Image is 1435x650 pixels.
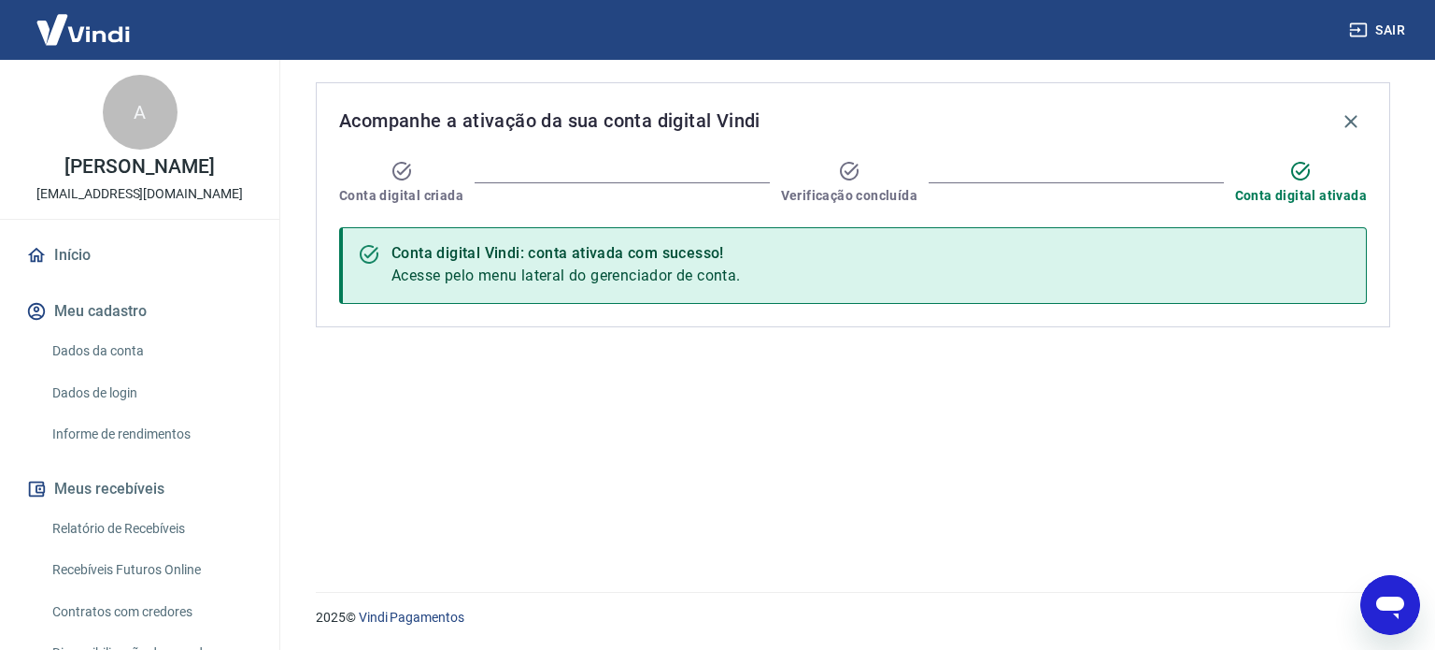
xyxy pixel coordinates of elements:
[316,608,1390,628] p: 2025 ©
[1360,575,1420,635] iframe: Botão para abrir a janela de mensagens
[781,186,917,205] span: Verificação concluída
[45,551,257,589] a: Recebíveis Futuros Online
[391,242,741,265] div: Conta digital Vindi: conta ativada com sucesso!
[22,235,257,276] a: Início
[64,157,214,177] p: [PERSON_NAME]
[36,184,243,204] p: [EMAIL_ADDRESS][DOMAIN_NAME]
[339,106,760,136] span: Acompanhe a ativação da sua conta digital Vindi
[339,186,463,205] span: Conta digital criada
[22,291,257,332] button: Meu cadastro
[45,593,257,631] a: Contratos com credores
[1235,186,1367,205] span: Conta digital ativada
[22,469,257,510] button: Meus recebíveis
[1345,13,1413,48] button: Sair
[22,1,144,58] img: Vindi
[359,610,464,625] a: Vindi Pagamentos
[103,75,178,150] div: A
[45,415,257,454] a: Informe de rendimentos
[391,267,741,284] span: Acesse pelo menu lateral do gerenciador de conta.
[45,332,257,370] a: Dados da conta
[45,374,257,412] a: Dados de login
[45,510,257,548] a: Relatório de Recebíveis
